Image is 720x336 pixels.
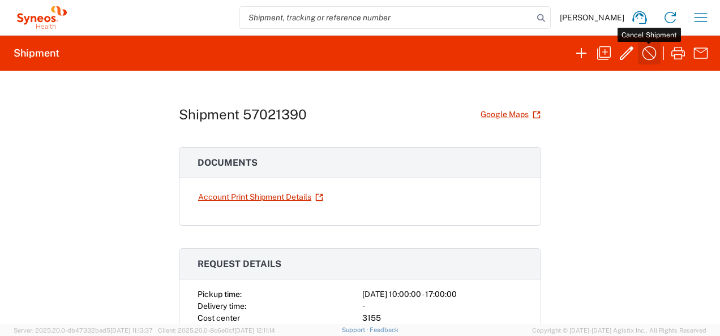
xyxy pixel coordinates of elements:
h1: Shipment 57021390 [179,106,307,123]
span: Documents [198,157,258,168]
a: Google Maps [480,105,541,124]
span: Server: 2025.20.0-db47332bad5 [14,327,153,334]
a: Account Print Shipment Details [198,187,324,207]
div: - [362,300,522,312]
span: Cost center [198,313,240,322]
input: Shipment, tracking or reference number [240,7,533,28]
span: Request details [198,259,281,269]
span: Client: 2025.20.0-8c6e0cf [158,327,275,334]
span: [DATE] 11:13:37 [110,327,153,334]
a: Support [342,326,370,333]
span: Delivery time: [198,301,246,311]
a: Feedback [370,326,398,333]
span: Copyright © [DATE]-[DATE] Agistix Inc., All Rights Reserved [532,325,706,335]
span: [DATE] 12:11:14 [234,327,275,334]
span: Pickup time: [198,290,242,299]
div: 3155 [362,312,522,324]
h2: Shipment [14,46,59,60]
div: [DATE] 10:00:00 - 17:00:00 [362,288,522,300]
span: [PERSON_NAME] [560,12,624,23]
